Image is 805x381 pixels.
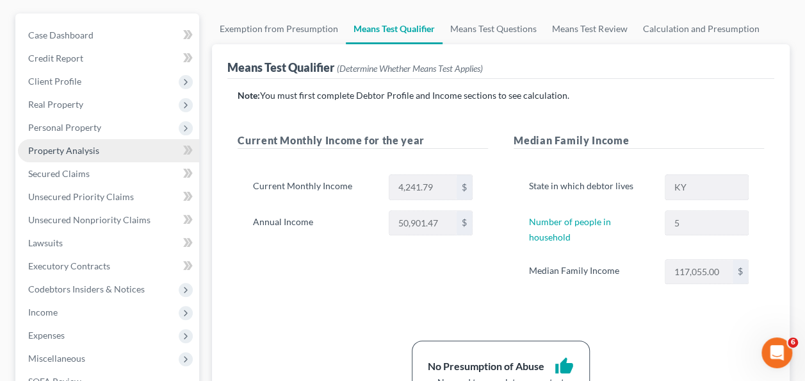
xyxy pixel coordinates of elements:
[346,13,443,44] a: Means Test Qualifier
[238,90,260,101] strong: Note:
[529,216,611,242] a: Number of people in household
[247,174,382,200] label: Current Monthly Income
[523,259,658,285] label: Median Family Income
[18,255,199,278] a: Executory Contracts
[28,307,58,317] span: Income
[523,174,658,200] label: State in which debtor lives
[28,353,85,364] span: Miscellaneous
[28,53,83,63] span: Credit Report
[18,232,199,255] a: Lawsuits
[28,30,94,40] span: Case Dashboard
[28,99,83,110] span: Real Property
[457,211,472,235] div: $
[733,260,748,284] div: $
[28,284,145,294] span: Codebtors Insiders & Notices
[665,175,748,199] input: State
[665,211,748,235] input: --
[555,357,574,376] i: thumb_up
[28,260,110,271] span: Executory Contracts
[337,63,483,74] span: (Determine Whether Means Test Applies)
[665,260,733,284] input: 0.00
[544,13,635,44] a: Means Test Review
[635,13,767,44] a: Calculation and Presumption
[28,191,134,202] span: Unsecured Priority Claims
[28,122,101,133] span: Personal Property
[247,210,382,236] label: Annual Income
[28,330,65,341] span: Expenses
[761,337,792,368] iframe: Intercom live chat
[18,208,199,232] a: Unsecured Nonpriority Claims
[443,13,544,44] a: Means Test Questions
[238,133,488,149] h5: Current Monthly Income for the year
[389,175,457,199] input: 0.00
[28,76,81,87] span: Client Profile
[212,13,346,44] a: Exemption from Presumption
[18,47,199,70] a: Credit Report
[18,185,199,208] a: Unsecured Priority Claims
[238,89,764,102] p: You must first complete Debtor Profile and Income sections to see calculation.
[28,237,63,248] span: Lawsuits
[18,162,199,185] a: Secured Claims
[18,24,199,47] a: Case Dashboard
[28,145,99,156] span: Property Analysis
[514,133,764,149] h5: Median Family Income
[28,168,90,179] span: Secured Claims
[788,337,798,348] span: 6
[18,139,199,162] a: Property Analysis
[389,211,457,235] input: 0.00
[28,214,150,225] span: Unsecured Nonpriority Claims
[227,60,483,75] div: Means Test Qualifier
[428,359,544,374] div: No Presumption of Abuse
[457,175,472,199] div: $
